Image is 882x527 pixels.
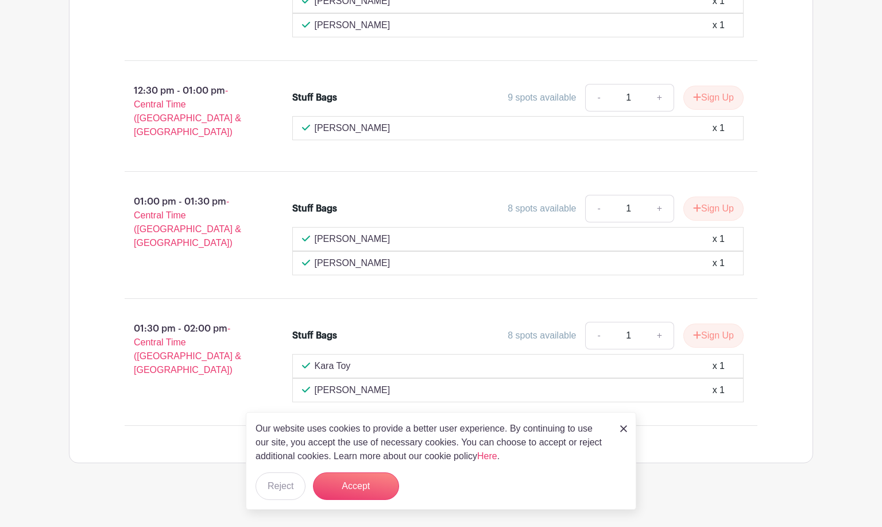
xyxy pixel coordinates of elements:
[315,121,390,135] p: [PERSON_NAME]
[134,324,241,375] span: - Central Time ([GEOGRAPHIC_DATA] & [GEOGRAPHIC_DATA])
[585,322,612,349] a: -
[315,18,390,32] p: [PERSON_NAME]
[256,472,305,500] button: Reject
[315,359,351,373] p: Kara Toy
[477,451,497,461] a: Here
[713,359,725,373] div: x 1
[713,256,725,270] div: x 1
[315,383,390,397] p: [PERSON_NAME]
[315,232,390,246] p: [PERSON_NAME]
[508,202,576,216] div: 8 spots available
[585,195,612,222] a: -
[683,324,744,348] button: Sign Up
[713,232,725,246] div: x 1
[683,86,744,110] button: Sign Up
[713,18,725,32] div: x 1
[713,121,725,135] div: x 1
[713,383,725,397] div: x 1
[645,195,674,222] a: +
[292,202,337,216] div: Stuff Bags
[508,329,576,343] div: 8 spots available
[683,197,744,221] button: Sign Up
[106,190,274,255] p: 01:00 pm - 01:30 pm
[134,197,241,248] span: - Central Time ([GEOGRAPHIC_DATA] & [GEOGRAPHIC_DATA])
[620,425,627,432] img: close_button-5f87c8562297e5c2d7936805f587ecaba9071eb48480494691a3f1689db116b3.svg
[292,329,337,343] div: Stuff Bags
[134,86,241,137] span: - Central Time ([GEOGRAPHIC_DATA] & [GEOGRAPHIC_DATA])
[645,84,674,111] a: +
[292,91,337,105] div: Stuff Bags
[256,422,608,463] p: Our website uses cookies to provide a better user experience. By continuing to use our site, you ...
[106,317,274,382] p: 01:30 pm - 02:00 pm
[106,79,274,144] p: 12:30 pm - 01:00 pm
[585,84,612,111] a: -
[645,322,674,349] a: +
[508,91,576,105] div: 9 spots available
[313,472,399,500] button: Accept
[315,256,390,270] p: [PERSON_NAME]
